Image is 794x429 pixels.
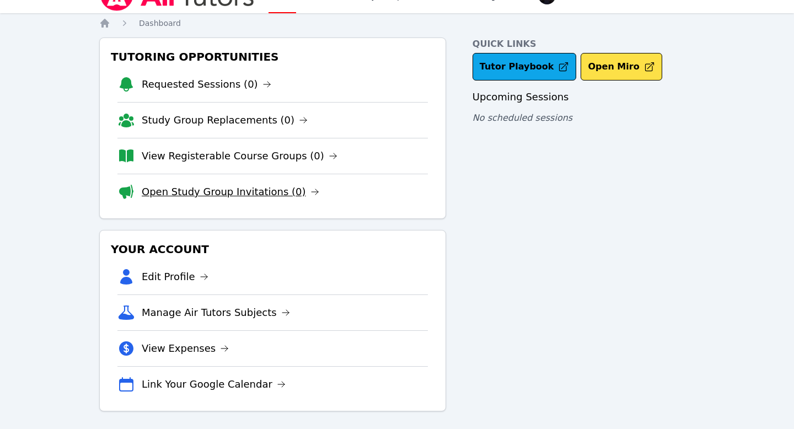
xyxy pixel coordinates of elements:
[473,53,577,81] a: Tutor Playbook
[142,269,208,285] a: Edit Profile
[581,53,662,81] button: Open Miro
[142,184,319,200] a: Open Study Group Invitations (0)
[142,377,286,392] a: Link Your Google Calendar
[139,18,181,29] a: Dashboard
[99,18,695,29] nav: Breadcrumb
[142,148,337,164] a: View Registerable Course Groups (0)
[142,77,271,92] a: Requested Sessions (0)
[142,305,290,320] a: Manage Air Tutors Subjects
[139,19,181,28] span: Dashboard
[109,47,437,67] h3: Tutoring Opportunities
[473,37,695,51] h4: Quick Links
[473,89,695,105] h3: Upcoming Sessions
[142,341,229,356] a: View Expenses
[109,239,437,259] h3: Your Account
[473,112,572,123] span: No scheduled sessions
[142,112,308,128] a: Study Group Replacements (0)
